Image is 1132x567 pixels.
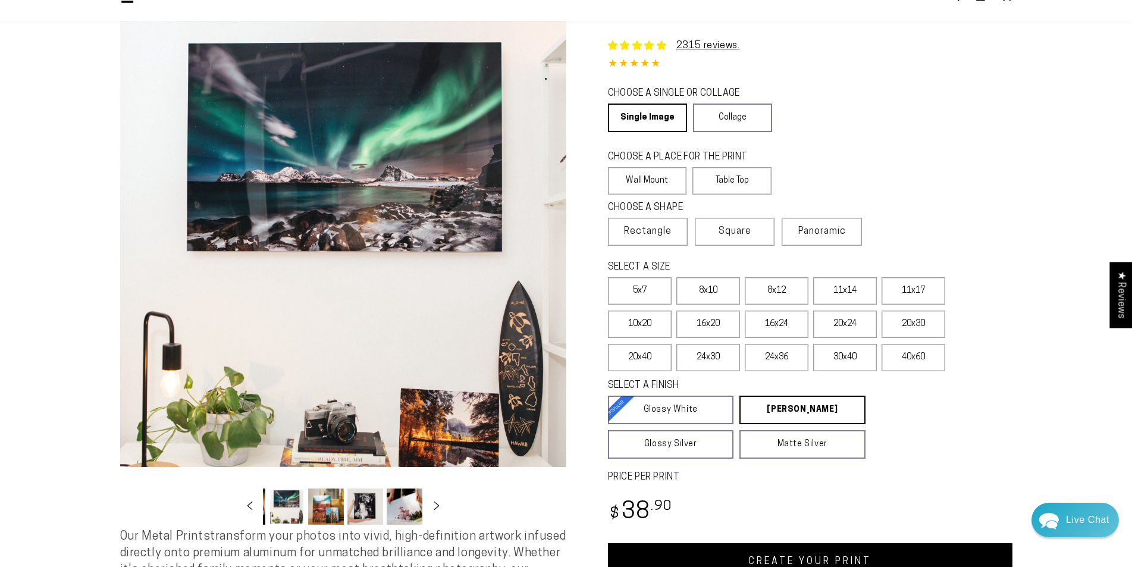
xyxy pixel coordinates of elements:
[813,311,877,338] label: 20x24
[608,87,761,101] legend: CHOOSE A SINGLE OR COLLAGE
[347,488,383,525] button: Load image 6 in gallery view
[387,488,422,525] button: Load image 7 in gallery view
[608,261,846,274] legend: SELECT A SIZE
[676,344,740,371] label: 24x30
[608,311,672,338] label: 10x20
[608,201,763,215] legend: CHOOSE A SHAPE
[308,488,344,525] button: Load image 5 in gallery view
[608,151,761,164] legend: CHOOSE A PLACE FOR THE PRINT
[608,167,687,195] label: Wall Mount
[882,311,945,338] label: 20x30
[608,104,687,132] a: Single Image
[745,277,808,305] label: 8x12
[745,344,808,371] label: 24x36
[739,430,866,459] a: Matte Silver
[269,488,305,525] button: Load image 4 in gallery view
[813,344,877,371] label: 30x40
[608,396,734,424] a: Glossy White
[676,277,740,305] label: 8x10
[608,379,837,393] legend: SELECT A FINISH
[237,493,263,519] button: Slide left
[676,41,740,51] a: 2315 reviews.
[739,396,866,424] a: [PERSON_NAME]
[693,104,772,132] a: Collage
[424,493,450,519] button: Slide right
[692,167,772,195] label: Table Top
[610,506,620,522] span: $
[608,344,672,371] label: 20x40
[608,471,1012,484] label: PRICE PER PRINT
[1066,503,1109,537] div: Contact Us Directly
[651,500,672,513] sup: .90
[1031,503,1119,537] div: Chat widget toggle
[676,311,740,338] label: 16x20
[608,501,673,524] bdi: 38
[1109,262,1132,328] div: Click to open Judge.me floating reviews tab
[745,311,808,338] label: 16x24
[624,224,672,239] span: Rectangle
[608,430,734,459] a: Glossy Silver
[120,21,566,528] media-gallery: Gallery Viewer
[798,227,846,236] span: Panoramic
[608,277,672,305] label: 5x7
[882,277,945,305] label: 11x17
[719,224,751,239] span: Square
[882,344,945,371] label: 40x60
[813,277,877,305] label: 11x14
[608,56,1012,73] div: 4.85 out of 5.0 stars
